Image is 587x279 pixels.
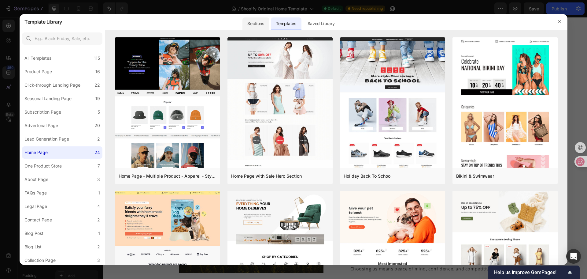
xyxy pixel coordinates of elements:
input: E.g.: Black Friday, Sale, etc. [22,32,102,45]
div: 115 [94,55,100,62]
div: Click-through Landing Page [24,81,80,89]
div: Collection Page [24,257,56,264]
div: 24 [94,149,100,156]
img: Alt Image [76,39,220,256]
div: 5 [98,108,100,116]
div: 16 [95,68,100,75]
div: Home Page with Sale Hero Section [231,172,302,180]
div: 1 [98,230,100,237]
div: 3 [97,176,100,183]
div: Advertorial Page [24,122,58,129]
div: All Templates [24,55,51,62]
h2: Template Library [24,14,62,30]
p: Need a communicative and responsive partner? With deep roots in the B2B sector, we deeply underst... [247,204,425,233]
div: About Page [24,176,48,183]
div: Contact Page [24,216,52,224]
div: Blog List [24,243,42,251]
div: FAQs Page [24,189,47,197]
div: 2 [97,135,100,143]
div: Bikini & Swimwear [456,172,494,180]
div: 20 [94,122,100,129]
div: Templates [271,17,301,30]
div: Lead Generation Page [24,135,69,143]
div: 22 [94,81,100,89]
div: 3 [97,257,100,264]
div: 2 [97,243,100,251]
div: Sections [242,17,269,30]
div: 7 [98,162,100,170]
p: Concerned about our factory's production capacity not meeting the surge in orders? Our 10,000-squ... [247,167,425,197]
div: Subscription Page [24,108,61,116]
p: Don't want to worry about whether your products meet European, American, Japanese, and Korean sta... [247,130,425,160]
p: We're more than just a factory; we're the strategic backer of your products. Choosing us means pe... [247,241,425,255]
h3: “If you are struggling to find a reliable supplier of wood products, we may be your best answer.” [247,99,426,115]
div: One Product Store [24,162,62,170]
div: Legal Page [24,203,47,210]
div: 1 [98,189,100,197]
div: Saved Library [303,17,340,30]
h2: The leading wood products factory built for traders: We understand the market and understand you ... [247,42,426,99]
div: 4 [97,203,100,210]
button: Show survey - Help us improve GemPages! [494,269,574,276]
div: Seasonal Landing Page [24,95,72,102]
div: Holiday Back To School [344,172,392,180]
div: Home Page [24,149,48,156]
span: Help us improve GemPages! [494,270,566,275]
div: Home Page - Multiple Product - Apparel - Style 4 [119,172,216,180]
div: 2 [97,216,100,224]
div: Open Intercom Messenger [566,249,581,264]
div: Product Page [24,68,52,75]
div: 19 [95,95,100,102]
div: Blog Post [24,230,43,237]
